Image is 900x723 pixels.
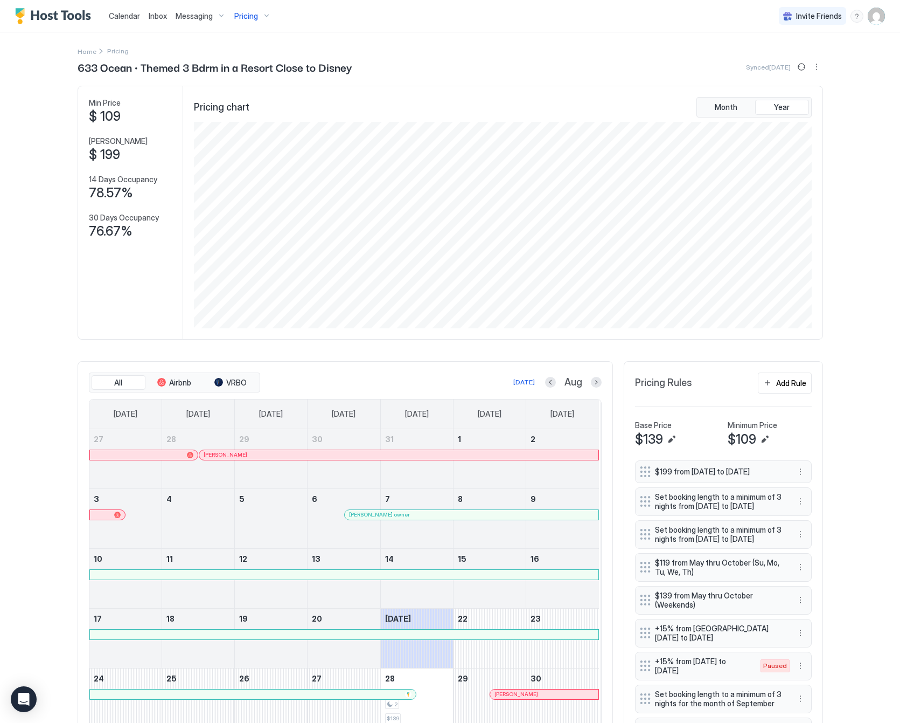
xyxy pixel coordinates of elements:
span: Aug [564,376,582,389]
span: 16 [531,554,539,563]
span: Pricing chart [194,101,249,114]
span: 13 [312,554,320,563]
a: Wednesday [321,400,366,429]
a: Saturday [540,400,585,429]
div: menu [794,594,807,607]
span: 28 [166,435,176,444]
span: [PERSON_NAME] owner [349,511,410,518]
span: $ 199 [89,147,120,163]
button: Previous month [545,377,556,388]
div: [PERSON_NAME] [494,691,594,698]
span: Base Price [635,421,672,430]
td: August 21, 2025 [380,608,453,668]
a: August 16, 2025 [526,549,599,569]
a: Sunday [103,400,148,429]
a: Thursday [394,400,439,429]
span: Minimum Price [728,421,777,430]
div: menu [794,528,807,541]
span: 2 [531,435,535,444]
div: Breadcrumb [78,45,96,57]
span: 1 [458,435,461,444]
button: More options [794,495,807,508]
button: Sync prices [795,60,808,73]
div: [PERSON_NAME] owner [349,511,594,518]
td: August 7, 2025 [380,488,453,548]
a: August 30, 2025 [526,669,599,688]
div: tab-group [89,373,260,393]
a: August 15, 2025 [454,549,526,569]
td: August 11, 2025 [162,548,235,608]
td: August 10, 2025 [89,548,162,608]
td: August 15, 2025 [453,548,526,608]
a: July 27, 2025 [89,429,162,449]
a: August 9, 2025 [526,489,599,509]
span: 14 Days Occupancy [89,175,157,184]
span: 8 [458,494,463,504]
a: August 3, 2025 [89,489,162,509]
span: $199 from [DATE] to [DATE] [655,467,783,477]
td: August 1, 2025 [453,429,526,489]
button: More options [794,528,807,541]
a: Inbox [149,10,167,22]
td: August 8, 2025 [453,488,526,548]
td: August 3, 2025 [89,488,162,548]
button: Edit [665,433,678,446]
span: Messaging [176,11,213,21]
span: Set booking length to a minimum of 3 nights from [DATE] to [DATE] [655,492,783,511]
span: 10 [94,554,102,563]
a: August 12, 2025 [235,549,307,569]
span: [DATE] [259,409,283,419]
a: August 25, 2025 [162,669,234,688]
a: August 23, 2025 [526,609,599,629]
a: August 1, 2025 [454,429,526,449]
a: August 27, 2025 [308,669,380,688]
button: Add Rule [758,373,812,394]
a: August 13, 2025 [308,549,380,569]
button: Next month [591,377,602,388]
div: menu [794,659,807,672]
a: July 29, 2025 [235,429,307,449]
span: Home [78,47,96,56]
a: Tuesday [248,400,294,429]
div: menu [794,495,807,508]
span: 9 [531,494,536,504]
span: [DATE] [550,409,574,419]
span: 24 [94,674,104,683]
span: 7 [385,494,390,504]
a: August 21, 2025 [381,609,453,629]
a: August 19, 2025 [235,609,307,629]
span: 27 [94,435,103,444]
a: August 6, 2025 [308,489,380,509]
span: Month [715,102,737,112]
button: More options [794,626,807,639]
span: 2 [394,701,397,708]
span: +15% from [DATE] to [DATE] [655,657,750,676]
a: August 11, 2025 [162,549,234,569]
span: $139 [635,431,663,447]
a: Friday [467,400,512,429]
button: More options [794,659,807,672]
div: Add Rule [776,377,806,389]
a: August 24, 2025 [89,669,162,688]
a: Home [78,45,96,57]
span: 26 [239,674,249,683]
a: August 26, 2025 [235,669,307,688]
span: Paused [763,661,787,671]
span: VRBO [226,378,247,388]
span: Pricing [234,11,258,21]
div: menu [794,561,807,574]
span: Set booking length to a minimum of 3 nights for the month of September [655,690,783,708]
span: [PERSON_NAME] [494,691,538,698]
a: July 28, 2025 [162,429,234,449]
button: More options [810,60,823,73]
span: 23 [531,614,541,623]
span: 19 [239,614,248,623]
span: Breadcrumb [107,47,129,55]
span: 633 Ocean · Themed 3 Bdrm in a Resort Close to Disney [78,59,352,75]
a: August 8, 2025 [454,489,526,509]
span: 3 [94,494,99,504]
span: 76.67% [89,223,132,239]
td: August 16, 2025 [526,548,598,608]
a: August 17, 2025 [89,609,162,629]
span: 12 [239,554,247,563]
